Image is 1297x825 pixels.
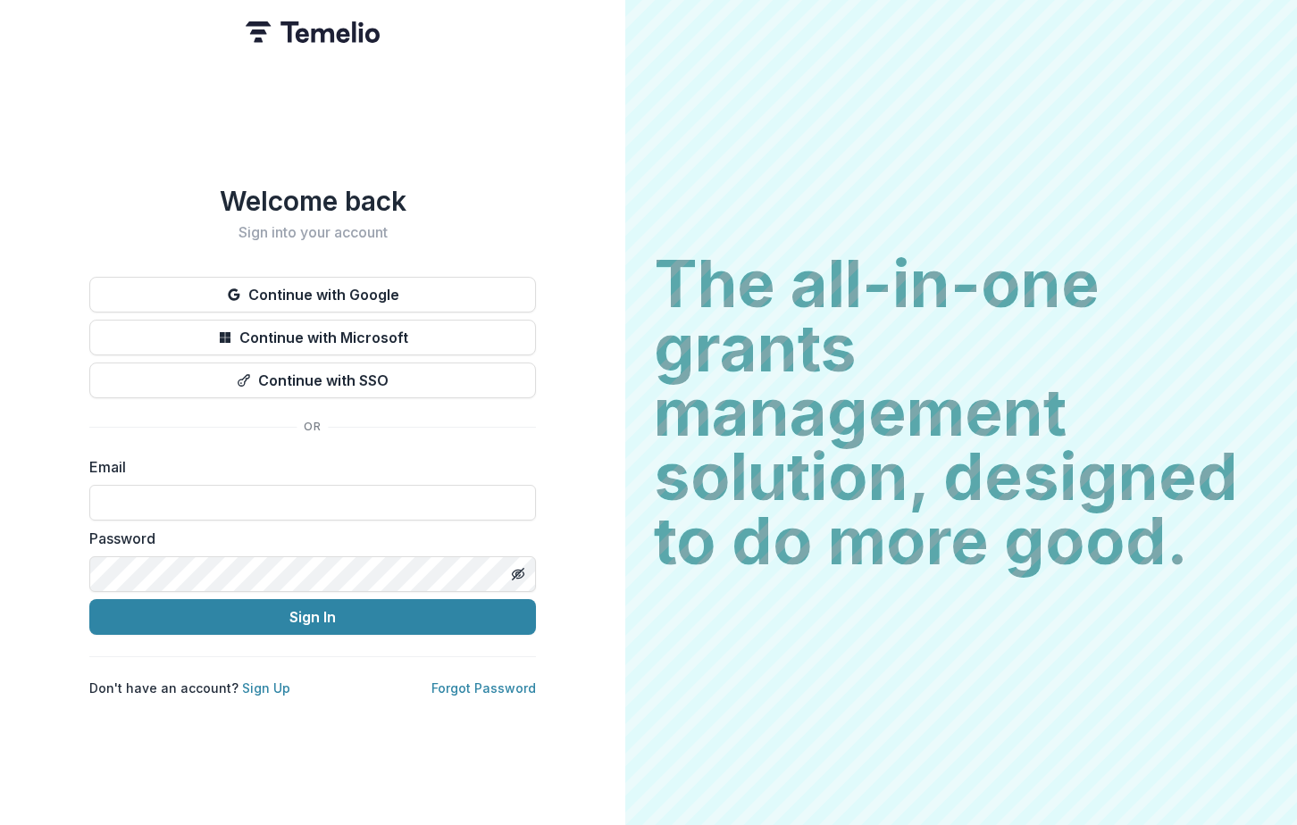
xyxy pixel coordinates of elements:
[89,277,536,312] button: Continue with Google
[242,680,290,696] a: Sign Up
[89,185,536,217] h1: Welcome back
[89,224,536,241] h2: Sign into your account
[89,599,536,635] button: Sign In
[89,320,536,355] button: Continue with Microsoft
[89,679,290,697] p: Don't have an account?
[431,680,536,696] a: Forgot Password
[89,362,536,398] button: Continue with SSO
[89,528,525,549] label: Password
[246,21,380,43] img: Temelio
[89,456,525,478] label: Email
[504,560,532,588] button: Toggle password visibility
